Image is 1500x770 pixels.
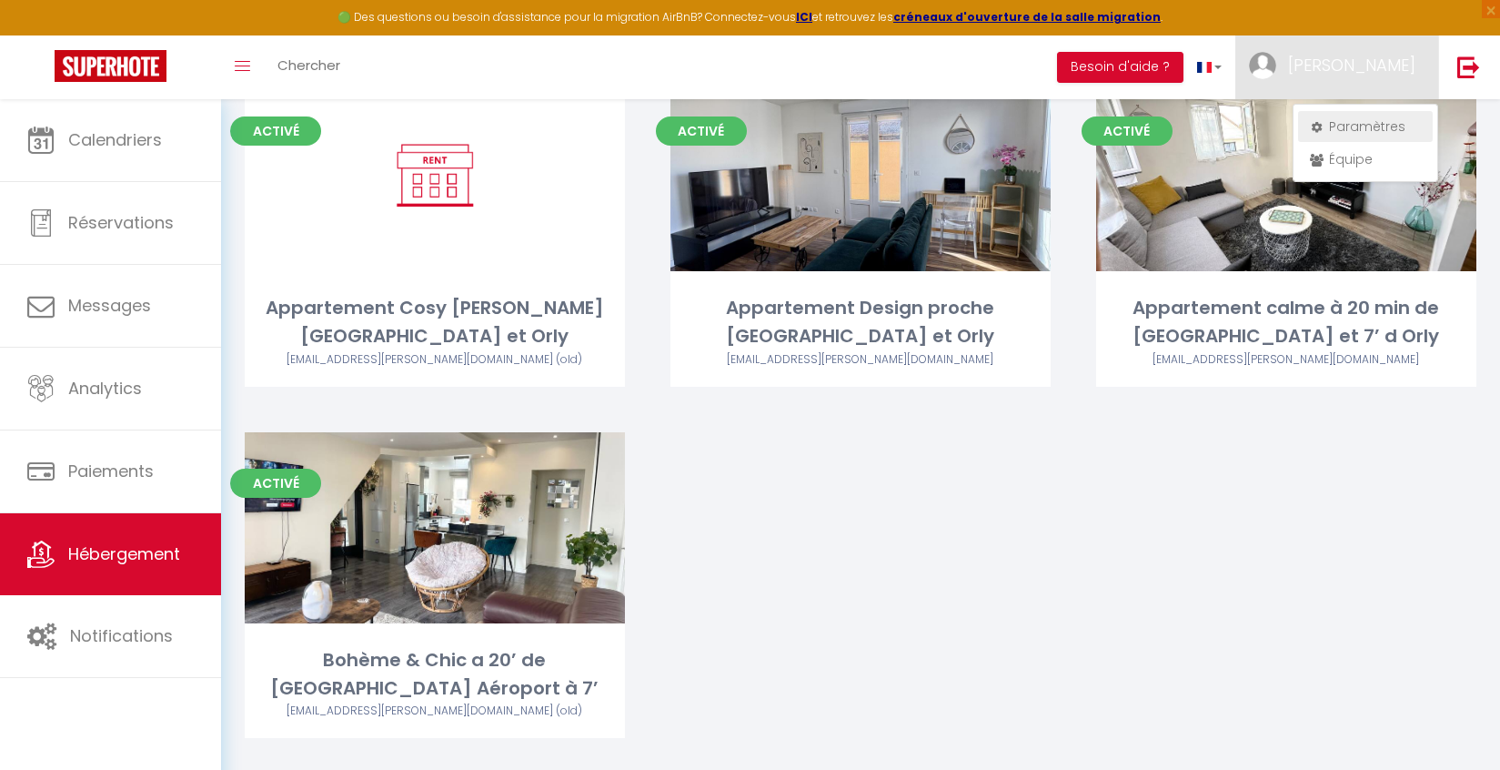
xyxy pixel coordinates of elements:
[1298,111,1433,142] a: Paramètres
[70,624,173,647] span: Notifications
[264,35,354,99] a: Chercher
[670,351,1051,369] div: Airbnb
[68,377,142,400] span: Analytics
[245,703,625,720] div: Airbnb
[1057,52,1183,83] button: Besoin d'aide ?
[1096,294,1476,351] div: Appartement calme à 20 min de [GEOGRAPHIC_DATA] et 7’ d Orly
[68,294,151,317] span: Messages
[1457,56,1480,78] img: logout
[68,542,180,565] span: Hébergement
[245,294,625,351] div: Appartement Cosy [PERSON_NAME][GEOGRAPHIC_DATA] et Orly
[1096,351,1476,369] div: Airbnb
[1082,117,1173,146] span: Activé
[230,469,321,498] span: Activé
[277,56,340,75] span: Chercher
[68,211,174,234] span: Réservations
[15,7,69,62] button: Ouvrir le widget de chat LiveChat
[1249,52,1276,79] img: ...
[245,351,625,369] div: Airbnb
[68,128,162,151] span: Calendriers
[230,117,321,146] span: Activé
[893,9,1161,25] a: créneaux d'ouverture de la salle migration
[670,294,1051,351] div: Appartement Design proche [GEOGRAPHIC_DATA] et Orly
[55,50,166,82] img: Super Booking
[796,9,812,25] a: ICI
[1298,144,1433,175] a: Équipe
[245,646,625,704] div: Bohème & Chic a 20’ de [GEOGRAPHIC_DATA] Aéroport à 7’
[656,117,747,146] span: Activé
[1288,54,1415,76] span: [PERSON_NAME]
[1235,35,1438,99] a: ... [PERSON_NAME]
[68,460,154,482] span: Paiements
